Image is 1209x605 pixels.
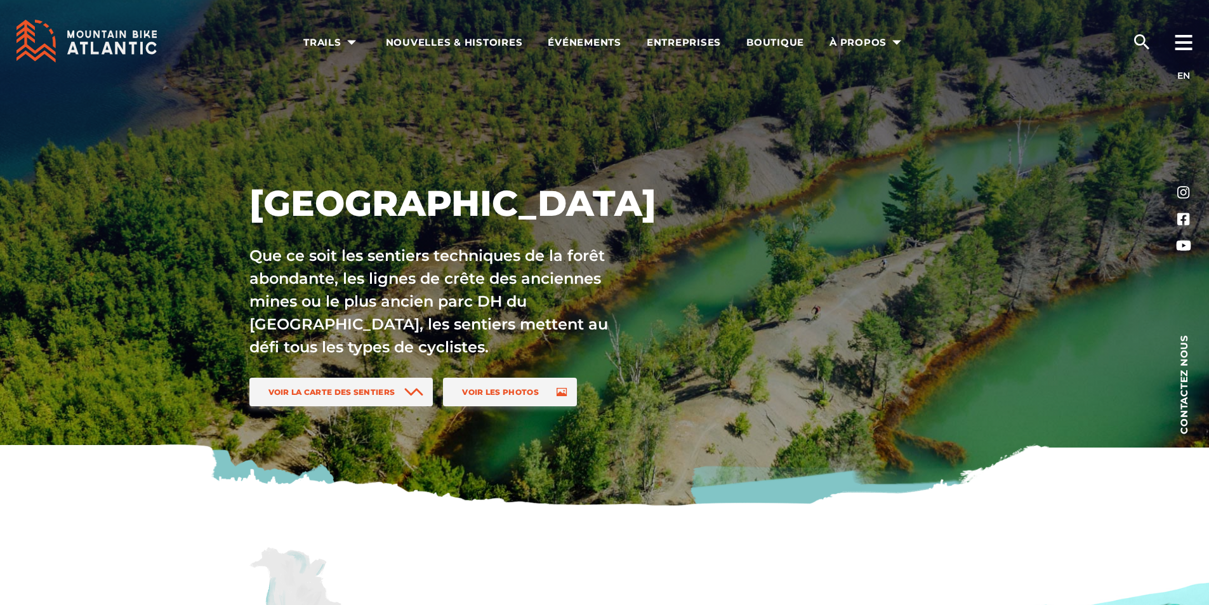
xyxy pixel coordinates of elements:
[746,36,804,49] span: Boutique
[548,36,621,49] span: Événements
[343,34,360,51] ion-icon: arrow dropdown
[249,244,635,359] p: Que ce soit les sentiers techniques de la forêt abondante, les lignes de crête des anciennes mine...
[1158,330,1209,438] a: Contactez nous
[443,378,577,406] a: Voir les photos
[249,378,433,406] a: Voir la carte des sentiers
[888,34,906,51] ion-icon: arrow dropdown
[268,387,395,397] span: Voir la carte des sentiers
[249,181,719,225] h1: [GEOGRAPHIC_DATA]
[462,387,539,397] span: Voir les photos
[1177,70,1190,81] a: EN
[829,36,906,49] span: À propos
[303,36,360,49] span: Trails
[647,36,721,49] span: Entreprises
[1179,335,1189,434] span: Contactez nous
[386,36,523,49] span: Nouvelles & Histoires
[1132,32,1152,52] ion-icon: search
